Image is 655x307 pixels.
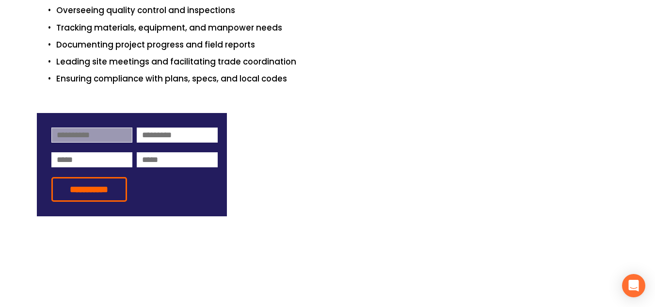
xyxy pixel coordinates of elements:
p: Overseeing quality control and inspections [56,4,619,17]
div: Open Intercom Messenger [622,274,645,297]
p: Tracking materials, equipment, and manpower needs [56,21,619,34]
p: Documenting project progress and field reports [56,38,619,51]
p: Leading site meetings and facilitating trade coordination [56,55,619,68]
p: Ensuring compliance with plans, specs, and local codes [56,72,619,85]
